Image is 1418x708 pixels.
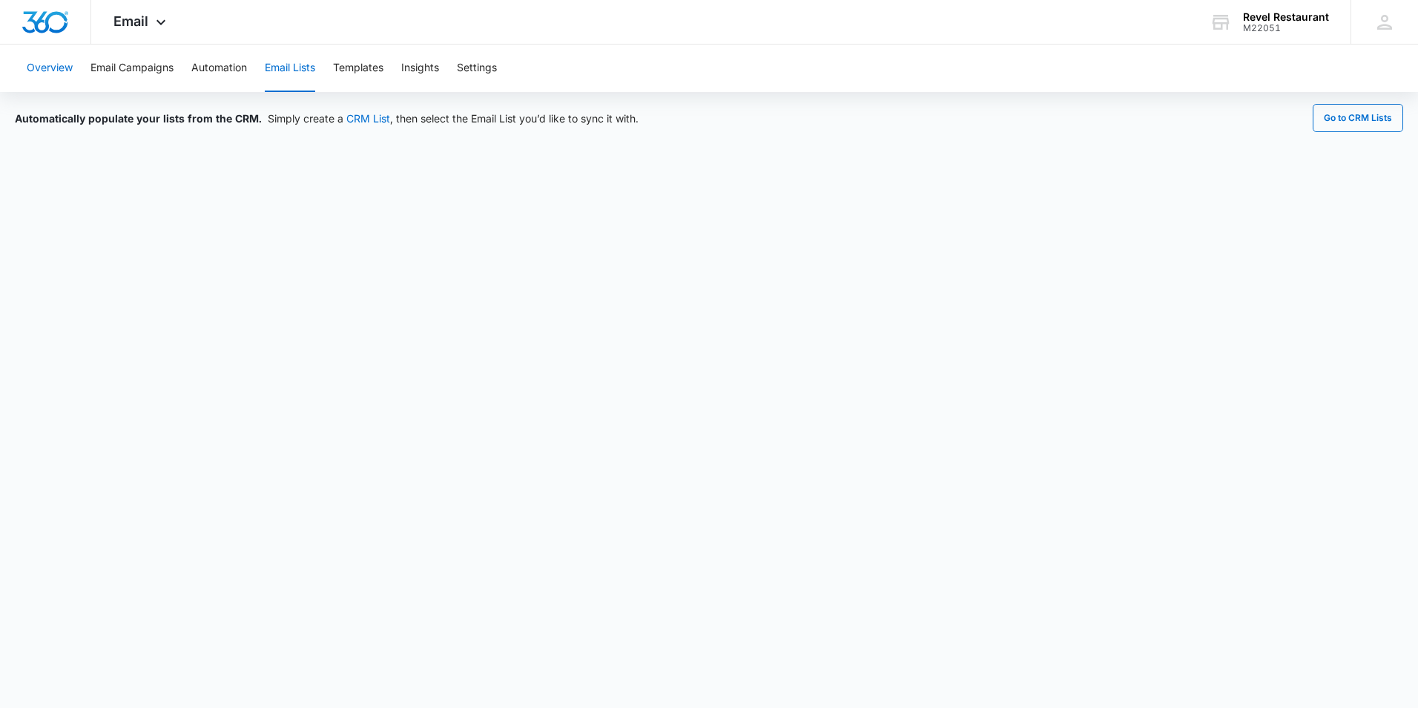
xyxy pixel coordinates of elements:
[191,45,247,92] button: Automation
[113,13,148,29] span: Email
[346,112,390,125] a: CRM List
[27,45,73,92] button: Overview
[457,45,497,92] button: Settings
[401,45,439,92] button: Insights
[15,112,262,125] span: Automatically populate your lists from the CRM.
[1243,11,1329,23] div: account name
[1243,23,1329,33] div: account id
[1313,104,1403,132] button: Go to CRM Lists
[90,45,174,92] button: Email Campaigns
[265,45,315,92] button: Email Lists
[333,45,383,92] button: Templates
[15,111,639,126] div: Simply create a , then select the Email List you’d like to sync it with.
